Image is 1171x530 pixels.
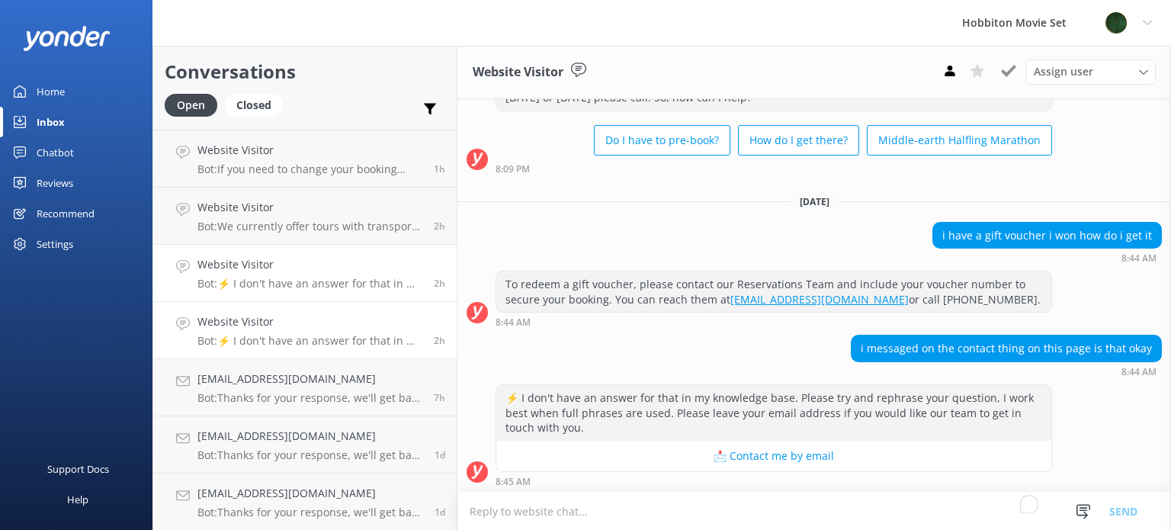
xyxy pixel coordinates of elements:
[153,245,457,302] a: Website VisitorBot:⚡ I don't have an answer for that in my knowledge base. Please try and rephras...
[197,371,422,387] h4: [EMAIL_ADDRESS][DOMAIN_NAME]
[496,271,1051,312] div: To redeem a gift voucher, please contact our Reservations Team and include your voucher number to...
[594,125,730,156] button: Do I have to pre-book?
[434,391,445,404] span: Sep 12 2025 04:13am (UTC +12:00) Pacific/Auckland
[851,366,1162,377] div: Sep 12 2025 08:44am (UTC +12:00) Pacific/Auckland
[197,313,422,330] h4: Website Visitor
[496,476,1052,487] div: Sep 12 2025 08:45am (UTC +12:00) Pacific/Auckland
[435,448,445,461] span: Sep 11 2025 10:13am (UTC +12:00) Pacific/Auckland
[1121,368,1157,377] strong: 8:44 AM
[153,416,457,474] a: [EMAIL_ADDRESS][DOMAIN_NAME]Bot:Thanks for your response, we'll get back to you as soon as we can...
[496,385,1051,441] div: ⚡ I don't have an answer for that in my knowledge base. Please try and rephrase your question, I ...
[37,107,65,137] div: Inbox
[165,57,445,86] h2: Conversations
[165,94,217,117] div: Open
[197,162,422,176] p: Bot: If you need to change your booking time, please contact our team at [EMAIL_ADDRESS][DOMAIN_N...
[197,506,423,519] p: Bot: Thanks for your response, we'll get back to you as soon as we can during opening hours.
[197,142,422,159] h4: Website Visitor
[434,162,445,175] span: Sep 12 2025 10:10am (UTC +12:00) Pacific/Auckland
[153,130,457,188] a: Website VisitorBot:If you need to change your booking time, please contact our team at [EMAIL_ADD...
[197,220,422,233] p: Bot: We currently offer tours with transport from The Shire's Rest and Matamata isite only. We do...
[933,223,1161,249] div: i have a gift voucher i won how do i get it
[47,454,109,484] div: Support Docs
[197,256,422,273] h4: Website Visitor
[473,63,563,82] h3: Website Visitor
[738,125,859,156] button: How do I get there?
[1026,59,1156,84] div: Assign User
[153,302,457,359] a: Website VisitorBot:⚡ I don't have an answer for that in my knowledge base. Please try and rephras...
[153,359,457,416] a: [EMAIL_ADDRESS][DOMAIN_NAME]Bot:Thanks for your response, we'll get back to you as soon as we can...
[435,506,445,519] span: Sep 11 2025 09:39am (UTC +12:00) Pacific/Auckland
[23,26,111,51] img: yonder-white-logo.png
[197,199,422,216] h4: Website Visitor
[730,292,909,307] a: [EMAIL_ADDRESS][DOMAIN_NAME]
[225,94,283,117] div: Closed
[434,277,445,290] span: Sep 12 2025 09:05am (UTC +12:00) Pacific/Auckland
[165,96,225,113] a: Open
[932,252,1162,263] div: Sep 12 2025 08:44am (UTC +12:00) Pacific/Auckland
[1034,63,1093,80] span: Assign user
[791,195,839,208] span: [DATE]
[496,441,1051,471] button: 📩 Contact me by email
[496,318,531,327] strong: 8:44 AM
[37,198,95,229] div: Recommend
[37,229,73,259] div: Settings
[1105,11,1128,34] img: 34-1625720359.png
[197,428,423,445] h4: [EMAIL_ADDRESS][DOMAIN_NAME]
[496,316,1052,327] div: Sep 12 2025 08:44am (UTC +12:00) Pacific/Auckland
[1121,254,1157,263] strong: 8:44 AM
[197,277,422,291] p: Bot: ⚡ I don't have an answer for that in my knowledge base. Please try and rephrase your questio...
[496,165,530,174] strong: 8:09 PM
[37,168,73,198] div: Reviews
[197,448,423,462] p: Bot: Thanks for your response, we'll get back to you as soon as we can during opening hours.
[457,493,1171,530] textarea: To enrich screen reader interactions, please activate Accessibility in Grammarly extension settings
[197,485,423,502] h4: [EMAIL_ADDRESS][DOMAIN_NAME]
[37,137,74,168] div: Chatbot
[67,484,88,515] div: Help
[37,76,65,107] div: Home
[197,391,422,405] p: Bot: Thanks for your response, we'll get back to you as soon as we can during opening hours.
[496,477,531,487] strong: 8:45 AM
[434,334,445,347] span: Sep 12 2025 08:44am (UTC +12:00) Pacific/Auckland
[496,163,1052,174] div: Aug 23 2025 08:09pm (UTC +12:00) Pacific/Auckland
[434,220,445,233] span: Sep 12 2025 09:14am (UTC +12:00) Pacific/Auckland
[852,336,1161,361] div: i messaged on the contact thing on this page is that okay
[867,125,1052,156] button: Middle-earth Halfling Marathon
[153,188,457,245] a: Website VisitorBot:We currently offer tours with transport from The Shire's Rest and Matamata isi...
[225,96,290,113] a: Closed
[197,334,422,348] p: Bot: ⚡ I don't have an answer for that in my knowledge base. Please try and rephrase your questio...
